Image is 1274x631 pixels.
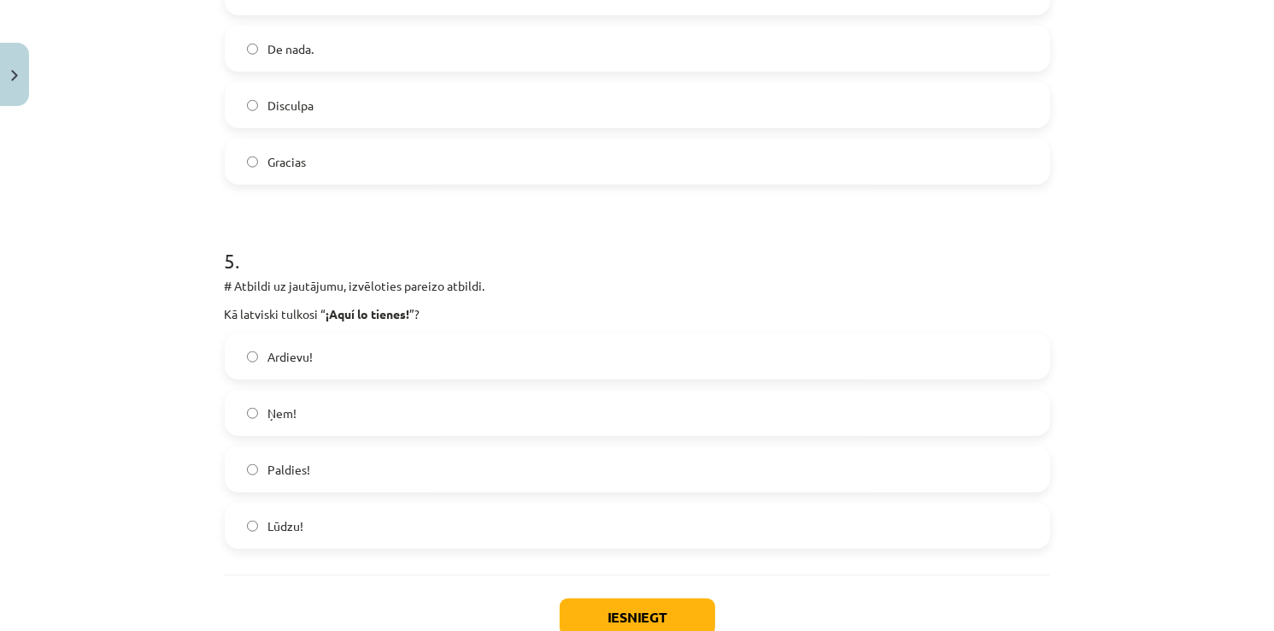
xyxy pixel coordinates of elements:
[268,517,304,535] span: Lūdzu!
[268,404,297,422] span: Ņem!
[268,97,314,115] span: Disculpa
[247,464,258,475] input: Paldies!
[247,408,258,419] input: Ņem!
[11,70,18,81] img: icon-close-lesson-0947bae3869378f0d4975bcd49f059093ad1ed9edebbc8119c70593378902aed.svg
[225,305,1050,323] p: Kā latviski tulkosi “ ”?
[247,521,258,532] input: Lūdzu!
[247,156,258,168] input: Gracias
[247,100,258,111] input: Disculpa
[247,351,258,363] input: Ardievu!
[326,306,410,321] strong: ¡Aquí lo tienes!
[225,219,1050,272] h1: 5 .
[268,153,307,171] span: Gracias
[225,277,1050,295] p: # Atbildi uz jautājumu, izvēloties pareizo atbildi.
[268,348,314,366] span: Ardievu!
[268,461,311,479] span: Paldies!
[268,40,314,58] span: De nada.
[247,44,258,55] input: De nada.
